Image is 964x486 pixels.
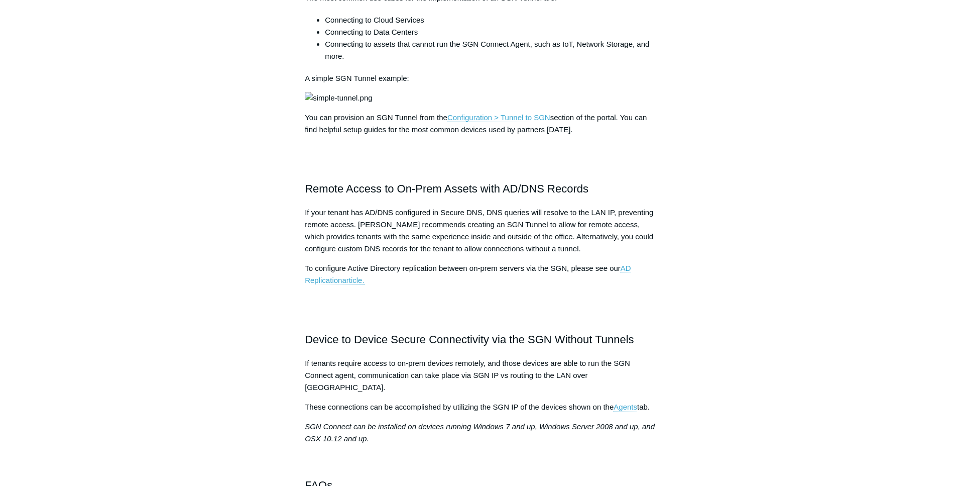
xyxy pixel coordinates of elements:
span: Connecting to Data Centers [325,28,418,36]
span: These connections can be accomplished by utilizing the SGN IP of the devices shown on the [305,403,614,411]
span: section of the portal. You can find helpful setup guides for the most common devices used by part... [305,113,647,134]
span: A simple SGN Tunnel example: [305,74,409,82]
span: Remote Access to On-Prem Assets with AD/DNS Records [305,182,588,195]
span: You can provision an SGN Tunnel from the [305,113,447,122]
span: If your tenant has AD/DNS configured in Secure DNS, DNS queries will resolve to the LAN IP, preve... [305,208,653,253]
img: simple-tunnel.png [305,92,372,104]
a: Agents [614,403,637,412]
span: Connecting to Cloud Services [325,16,424,24]
a: Configuration > Tunnel to SGN [447,113,550,122]
span: SGN Connect can be installed on devices running Windows 7 and up, Windows Server 2008 and up, and... [305,422,655,443]
span: AD Replication [305,264,631,284]
span: article. [342,276,364,284]
span: Connecting to assets that cannot run the SGN Connect Agent, such as IoT, Network Storage, and more. [325,40,649,60]
span: tab. [637,403,650,411]
a: AD Replicationarticle. [305,264,631,285]
span: To configure Active Directory replication between on-prem servers via the SGN, please see our [305,264,621,272]
span: If tenants require access to on-prem devices remotely, and those devices are able to run the SGN ... [305,359,630,392]
span: Device to Device Secure Connectivity via the SGN Without Tunnels [305,333,634,346]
